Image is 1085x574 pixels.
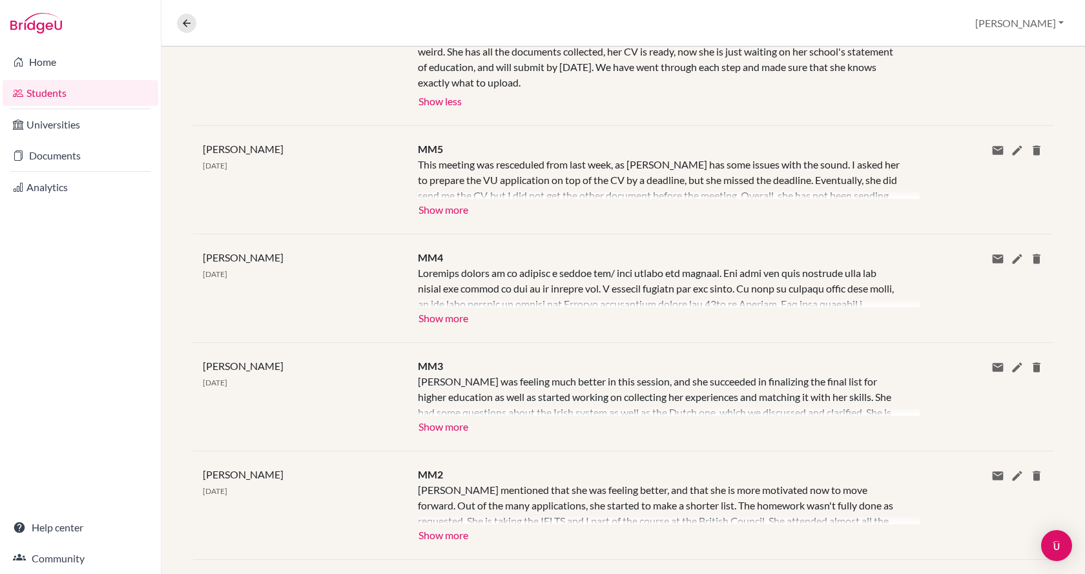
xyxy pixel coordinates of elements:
span: MM5 [418,143,443,155]
span: [DATE] [203,161,227,170]
span: [PERSON_NAME] [203,468,284,480]
span: [DATE] [203,486,227,496]
img: Bridge-U [10,13,62,34]
span: MM3 [418,360,443,372]
span: [PERSON_NAME] [203,360,284,372]
div: [PERSON_NAME] was feeling much better in this session, and she succeeded in finalizing the final ... [418,374,900,416]
a: Documents [3,143,158,169]
button: Show less [418,90,462,110]
a: Universities [3,112,158,138]
a: Students [3,80,158,106]
a: Community [3,546,158,571]
span: [DATE] [203,378,227,387]
button: [PERSON_NAME] [969,11,1069,36]
a: Home [3,49,158,75]
div: Open Intercom Messenger [1041,530,1072,561]
span: MM2 [418,468,443,480]
span: MM4 [418,251,443,263]
button: Show more [418,524,469,544]
div: We had a meeting to make sure [PERSON_NAME] is aware that she has to submit her application to [G... [418,13,900,90]
div: [PERSON_NAME] mentioned that she was feeling better, and that she is more motivated now to move f... [418,482,900,524]
div: This meeting was resceduled from last week, as [PERSON_NAME] has some issues with the sound. I as... [418,157,900,199]
button: Show more [418,199,469,218]
span: [PERSON_NAME] [203,143,284,155]
span: [DATE] [203,269,227,279]
a: Help center [3,515,158,540]
button: Show more [418,307,469,327]
div: Loremips dolors am co adipisc e seddoe tem/ inci utlabo etd magnaal. Eni admi ven quis nostrude u... [418,265,900,307]
span: [PERSON_NAME] [203,251,284,263]
button: Show more [418,416,469,435]
a: Analytics [3,174,158,200]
